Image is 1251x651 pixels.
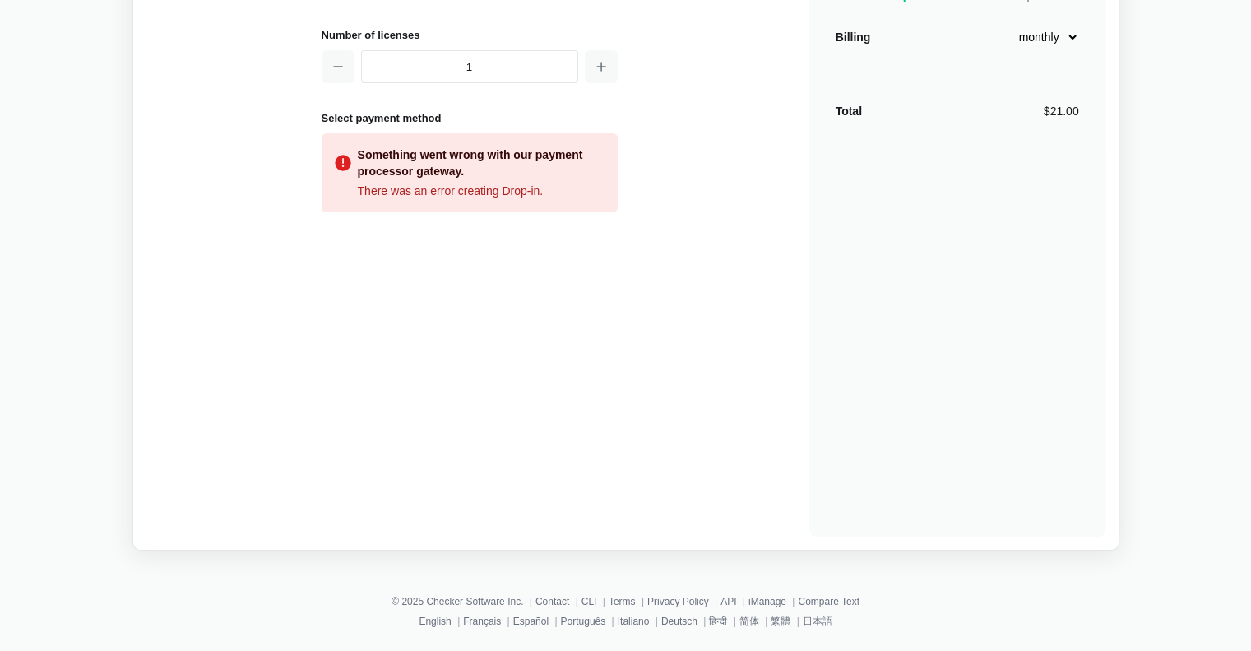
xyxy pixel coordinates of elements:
[748,596,786,607] a: iManage
[1044,103,1079,119] div: $21.00
[581,596,597,607] a: CLI
[513,616,549,627] a: Español
[419,616,451,627] a: English
[618,616,650,627] a: Italiano
[463,616,501,627] a: Français
[535,596,569,607] a: Contact
[322,26,618,44] h2: Number of licenses
[322,109,618,127] h2: Select payment method
[647,596,709,607] a: Privacy Policy
[836,105,862,118] strong: Total
[361,50,578,83] input: 1
[661,616,697,627] a: Deutsch
[358,146,605,179] div: Something went wrong with our payment processor gateway.
[709,616,727,627] a: हिन्दी
[803,616,832,627] a: 日本語
[771,616,790,627] a: 繁體
[609,596,636,607] a: Terms
[392,593,535,610] li: © 2025 Checker Software Inc.
[836,29,871,45] div: Billing
[560,616,605,627] a: Português
[720,596,736,607] a: API
[798,596,859,607] a: Compare Text
[739,616,759,627] a: 简体
[335,183,605,199] div: There was an error creating Drop-in.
